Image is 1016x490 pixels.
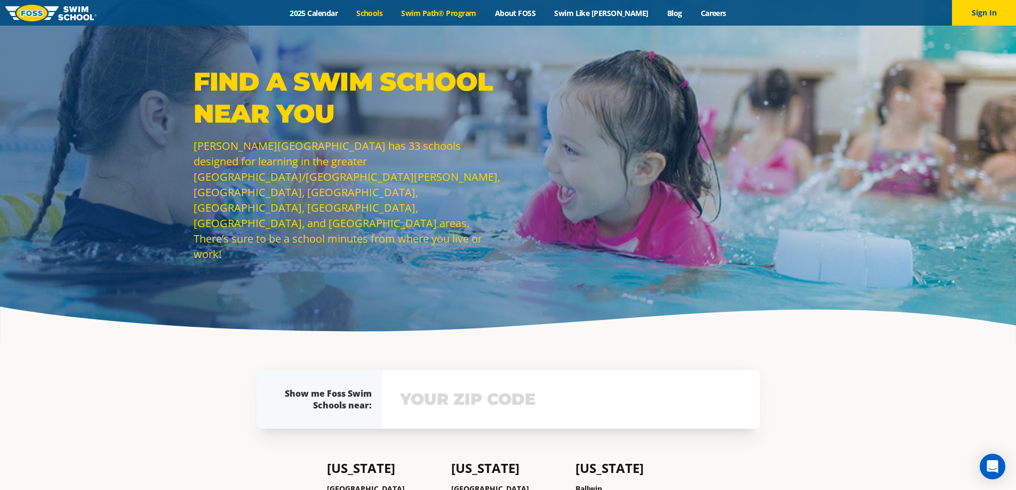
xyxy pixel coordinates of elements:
input: YOUR ZIP CODE [397,384,745,415]
a: Careers [691,8,735,18]
h4: [US_STATE] [327,461,441,476]
a: About FOSS [485,8,545,18]
a: 2025 Calendar [281,8,347,18]
h4: [US_STATE] [451,461,565,476]
a: Swim Path® Program [392,8,485,18]
h4: [US_STATE] [575,461,689,476]
p: [PERSON_NAME][GEOGRAPHIC_DATA] has 33 schools designed for learning in the greater [GEOGRAPHIC_DA... [194,138,503,262]
a: Swim Like [PERSON_NAME] [545,8,658,18]
img: FOSS Swim School Logo [5,5,97,21]
a: Schools [347,8,392,18]
div: Show me Foss Swim Schools near: [278,388,372,411]
a: Blog [658,8,691,18]
div: Open Intercom Messenger [980,454,1005,479]
p: Find a Swim School Near You [194,66,503,130]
